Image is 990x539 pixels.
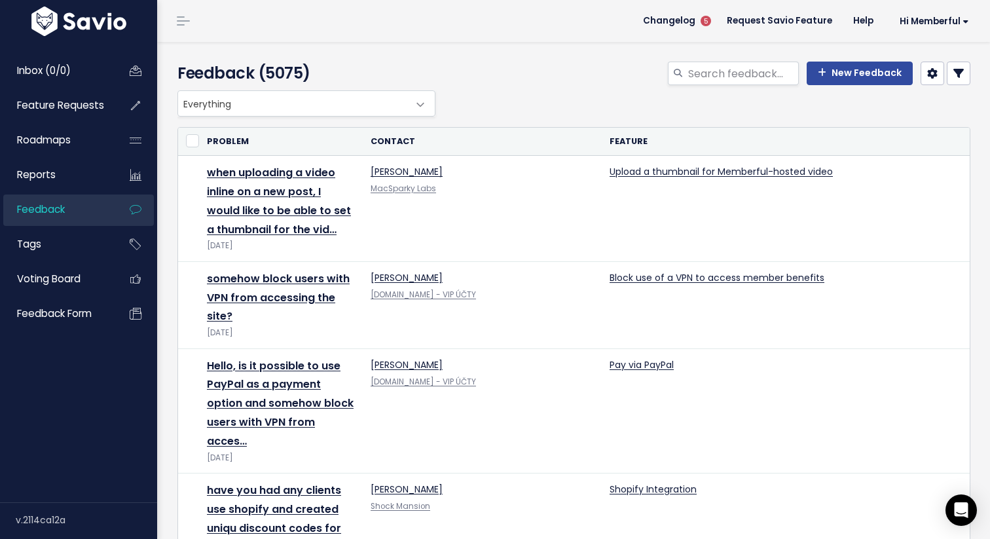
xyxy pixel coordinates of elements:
span: Roadmaps [17,133,71,147]
a: [DOMAIN_NAME] - VIP ÚČTY [371,289,476,300]
a: Upload a thumbnail for Memberful-hosted video [610,165,833,178]
input: Search feedback... [687,62,799,85]
div: v.2114ca12a [16,503,157,537]
a: [PERSON_NAME] [371,483,443,496]
a: Feature Requests [3,90,109,121]
a: Hello, is it possible to use PayPal as a payment option and somehow block users with VPN from acces… [207,358,354,449]
div: [DATE] [207,326,355,340]
a: when uploading a video inline on a new post, I would like to be able to set a thumbnail for the vid… [207,165,351,236]
span: Feature Requests [17,98,104,112]
a: Roadmaps [3,125,109,155]
span: Voting Board [17,272,81,286]
h4: Feedback (5075) [177,62,429,85]
span: Feedback [17,202,65,216]
a: [PERSON_NAME] [371,165,443,178]
span: Feedback form [17,307,92,320]
a: Block use of a VPN to access member benefits [610,271,824,284]
span: Reports [17,168,56,181]
a: [DOMAIN_NAME] - VIP ÚČTY [371,377,476,387]
div: Open Intercom Messenger [945,494,977,526]
a: Feedback form [3,299,109,329]
img: logo-white.9d6f32f41409.svg [28,7,130,36]
a: Reports [3,160,109,190]
a: [PERSON_NAME] [371,358,443,371]
div: [DATE] [207,451,355,465]
a: Help [843,11,884,31]
span: Inbox (0/0) [17,64,71,77]
a: Request Savio Feature [716,11,843,31]
span: Changelog [643,16,695,26]
a: Tags [3,229,109,259]
a: New Feedback [807,62,913,85]
a: Hi Memberful [884,11,980,31]
a: Feedback [3,195,109,225]
a: Inbox (0/0) [3,56,109,86]
a: [PERSON_NAME] [371,271,443,284]
a: Shock Mansion [371,501,430,511]
a: Shopify Integration [610,483,697,496]
a: Voting Board [3,264,109,294]
th: Contact [363,128,602,156]
a: Pay via PayPal [610,358,674,371]
div: [DATE] [207,239,355,253]
span: Hi Memberful [900,16,969,26]
span: Tags [17,237,41,251]
th: Problem [199,128,363,156]
span: Everything [178,91,409,116]
a: MacSparky Labs [371,183,436,194]
span: Everything [177,90,435,117]
span: 5 [701,16,711,26]
a: somehow block users with VPN from accessing the site? [207,271,350,324]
